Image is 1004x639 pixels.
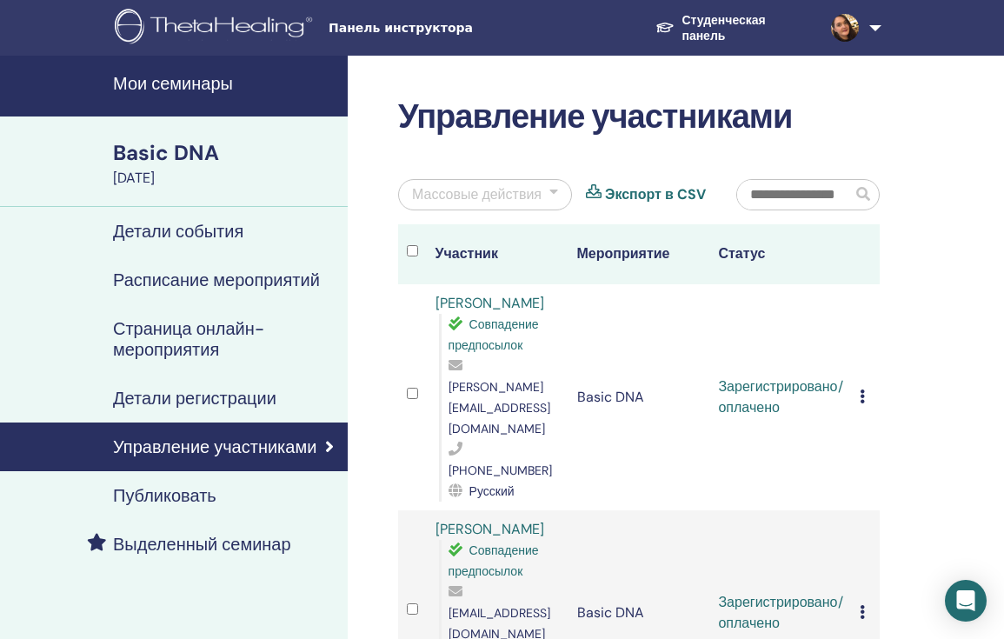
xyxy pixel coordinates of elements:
div: Массовые действия [412,184,542,205]
th: Мероприятие [568,224,710,284]
h4: Детали регистрации [113,388,276,409]
a: Студенческая панель [642,4,817,52]
span: Совпадение предпосылок [449,542,539,579]
div: [DATE] [113,168,337,189]
h4: Мои семинары [113,73,337,94]
span: Совпадение предпосылок [449,316,539,353]
h4: Выделенный семинар [113,534,291,555]
h4: Расписание мероприятий [113,270,320,290]
span: [PERSON_NAME][EMAIL_ADDRESS][DOMAIN_NAME] [449,379,550,436]
img: default.jpg [831,14,859,42]
a: [PERSON_NAME] [436,294,544,312]
a: [PERSON_NAME] [436,520,544,538]
h2: Управление участниками [398,97,880,137]
h4: Детали события [113,221,243,242]
span: [PHONE_NUMBER] [449,463,552,478]
h4: Страница онлайн-мероприятия [113,318,334,360]
img: graduation-cap-white.svg [655,21,675,35]
span: Русский [469,483,515,499]
td: Basic DNA [568,284,710,510]
a: Экспорт в CSV [605,184,706,205]
th: Статус [709,224,851,284]
a: Basic DNA[DATE] [103,138,348,189]
th: Участник [427,224,568,284]
img: logo.png [115,9,318,48]
div: Open Intercom Messenger [945,580,987,622]
div: Basic DNA [113,138,337,168]
h4: Управление участниками [113,436,316,457]
h4: Публиковать [113,485,216,506]
span: Панель инструктора [329,19,589,37]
